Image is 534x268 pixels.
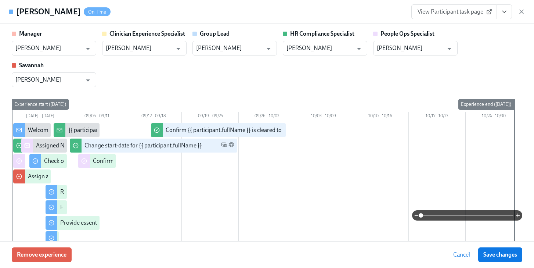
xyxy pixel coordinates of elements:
[166,126,294,134] div: Confirm {{ participant.fullName }} is cleared to start
[44,157,149,165] div: Check out our recommended laptop specs
[483,251,517,258] span: Save changes
[497,4,512,19] button: View task page
[28,126,166,134] div: Welcome from the Charlie Health Compliance Team 👋
[60,219,175,227] div: Provide essential professional documentation
[182,112,238,122] div: 09/19 – 09/25
[36,142,84,150] div: Assigned New Hire
[16,6,81,17] h4: [PERSON_NAME]
[125,112,182,122] div: 09/12 – 09/18
[19,30,42,37] strong: Manager
[109,30,185,37] strong: Clinician Experience Specialist
[458,99,514,110] div: Experience end ([DATE])
[411,4,497,19] a: View Participant task page
[17,251,66,258] span: Remove experience
[448,247,475,262] button: Cancel
[478,247,522,262] button: Save changes
[418,8,491,15] span: View Participant task page
[228,142,234,150] span: Slack
[68,112,125,122] div: 09/05 – 09/11
[200,30,230,37] strong: Group Lead
[68,126,218,134] div: {{ participant.fullName }} has filled out the onboarding form
[290,30,354,37] strong: HR Compliance Specialist
[84,9,111,15] span: On Time
[60,188,196,196] div: Register on the [US_STATE] [MEDICAL_DATA] website
[82,75,94,86] button: Open
[12,112,68,122] div: [DATE] – [DATE]
[28,172,319,181] div: Assign a Clinician Experience Specialist for {{ participant.fullName }} (start-date {{ participan...
[12,247,72,262] button: Remove experience
[444,43,455,54] button: Open
[93,157,170,165] div: Confirm cleared by People Ops
[19,62,44,69] strong: Savannah
[352,112,409,122] div: 10/10 – 10/16
[466,112,522,122] div: 10/24 – 10/30
[239,112,295,122] div: 09/26 – 10/02
[380,30,434,37] strong: People Ops Specialist
[60,203,131,211] div: Fill out the onboarding form
[11,99,69,110] div: Experience start ([DATE])
[173,43,184,54] button: Open
[84,142,202,150] div: Change start-date for {{ participant.fullName }}
[295,112,352,122] div: 10/03 – 10/09
[453,251,470,258] span: Cancel
[353,43,365,54] button: Open
[263,43,274,54] button: Open
[409,112,465,122] div: 10/17 – 10/23
[221,142,227,150] span: Work Email
[82,43,94,54] button: Open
